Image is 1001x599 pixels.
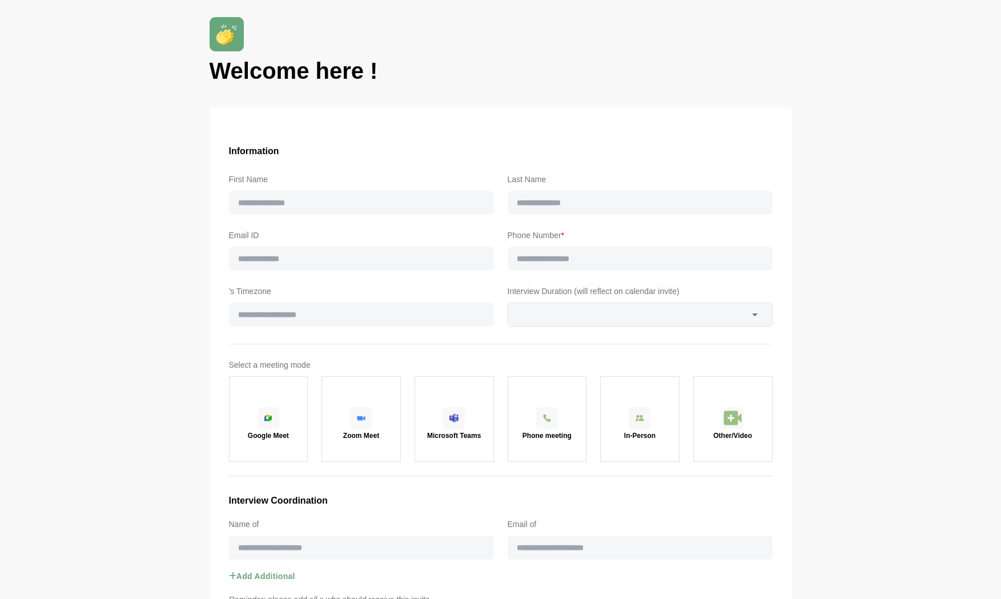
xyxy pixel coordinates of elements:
[248,432,289,439] p: Google Meet
[508,228,773,242] label: Phone Number
[229,144,773,159] h3: Information
[343,432,379,439] p: Zoom Meet
[522,432,572,439] p: Phone meeting
[713,432,752,439] p: Other/Video
[427,432,481,439] p: Microsoft Teams
[229,517,494,531] label: Name of
[624,432,656,439] p: In-Person
[210,56,792,86] h1: Welcome here !
[229,358,773,372] label: Select a meeting mode
[229,172,494,186] label: First Name
[229,228,494,242] label: Email ID
[229,493,773,508] h3: Interview Coordination
[508,517,773,531] label: Email of
[229,560,295,593] button: Add Additional
[508,172,773,186] label: Last Name
[508,284,773,298] label: Interview Duration (will reflect on calendar invite)
[229,284,494,298] label: 's Timezone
